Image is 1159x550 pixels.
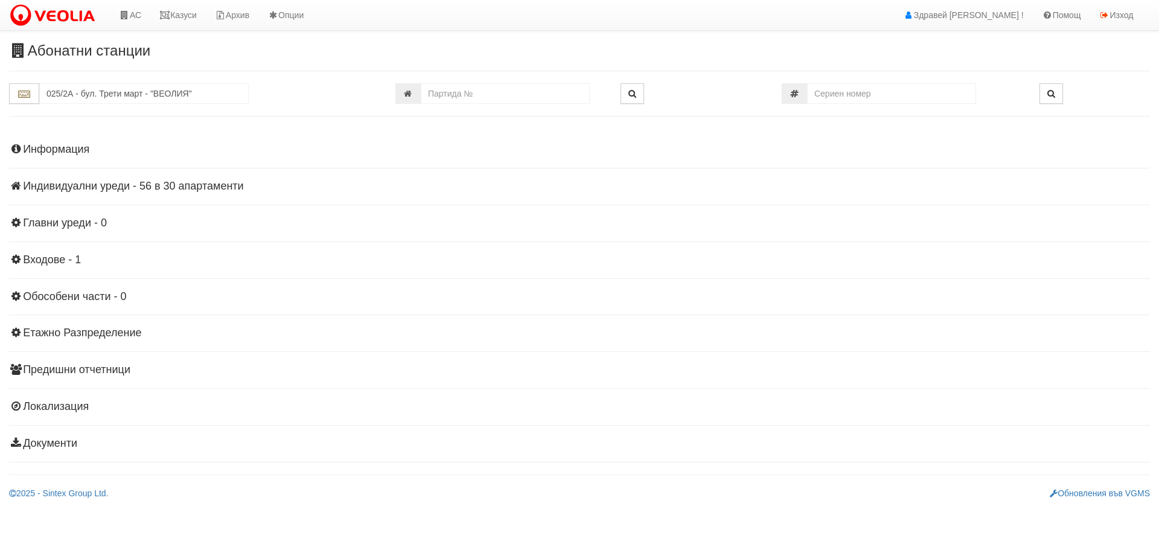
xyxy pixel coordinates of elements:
[9,488,109,498] a: 2025 - Sintex Group Ltd.
[9,364,1150,376] h4: Предишни отчетници
[9,181,1150,193] h4: Индивидуални уреди - 56 в 30 апартаменти
[421,83,590,104] input: Партида №
[9,438,1150,450] h4: Документи
[9,217,1150,229] h4: Главни уреди - 0
[9,254,1150,266] h4: Входове - 1
[39,83,249,104] input: Абонатна станция
[9,3,101,28] img: VeoliaLogo.png
[9,43,1150,59] h3: Абонатни станции
[9,327,1150,339] h4: Етажно Разпределение
[9,401,1150,413] h4: Локализация
[9,291,1150,303] h4: Обособени части - 0
[807,83,976,104] input: Сериен номер
[9,144,1150,156] h4: Информация
[1050,488,1150,498] a: Обновления във VGMS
